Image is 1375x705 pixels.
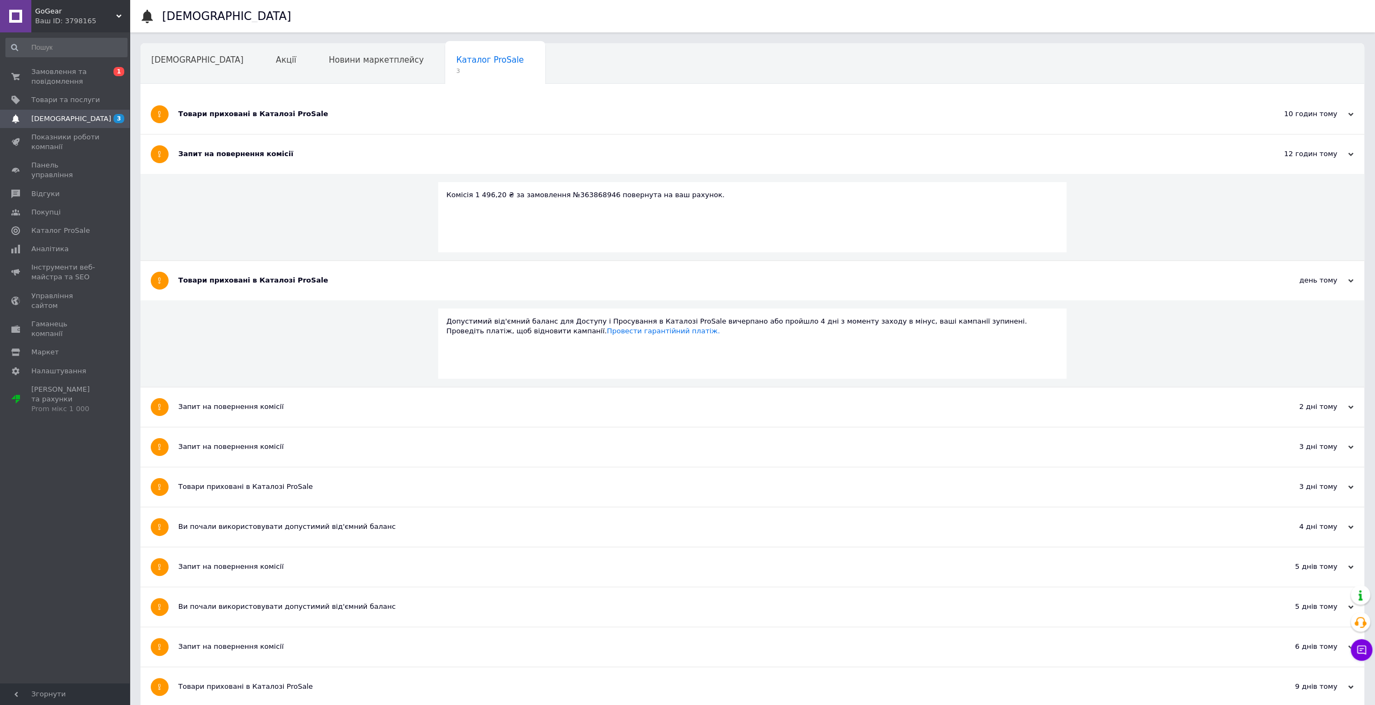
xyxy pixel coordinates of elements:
[607,327,720,335] a: Провести гарантійний платіж.
[1245,642,1353,652] div: 6 днів тому
[456,55,524,65] span: Каталог ProSale
[35,16,130,26] div: Ваш ID: 3798165
[1245,109,1353,119] div: 10 годин тому
[446,317,1058,336] div: Допустимий від'ємний баланс для Доступу і Просування в Каталозі ProSale вичерпано або пройшло 4 д...
[162,10,291,23] h1: [DEMOGRAPHIC_DATA]
[31,226,90,236] span: Каталог ProSale
[31,160,100,180] span: Панель управління
[1245,442,1353,452] div: 3 дні тому
[31,366,86,376] span: Налаштування
[328,55,424,65] span: Новини маркетплейсу
[178,149,1245,159] div: Запит на повернення комісії
[113,114,124,123] span: 3
[1351,639,1372,661] button: Чат з покупцем
[31,95,100,105] span: Товари та послуги
[31,67,100,86] span: Замовлення та повідомлення
[31,263,100,282] span: Інструменти веб-майстра та SEO
[31,291,100,311] span: Управління сайтом
[446,190,1058,200] div: Комісія 1 496,20 ₴ за замовлення №363868946 повернута на ваш рахунок.
[31,132,100,152] span: Показники роботи компанії
[178,276,1245,285] div: Товари приховані в Каталозі ProSale
[1245,482,1353,492] div: 3 дні тому
[31,114,111,124] span: [DEMOGRAPHIC_DATA]
[456,67,524,75] span: 3
[178,109,1245,119] div: Товари приховані в Каталозі ProSale
[35,6,116,16] span: GoGear
[178,482,1245,492] div: Товари приховані в Каталозі ProSale
[1245,602,1353,612] div: 5 днів тому
[178,682,1245,691] div: Товари приховані в Каталозі ProSale
[178,642,1245,652] div: Запит на повернення комісії
[31,319,100,339] span: Гаманець компанії
[31,189,59,199] span: Відгуки
[31,244,69,254] span: Аналітика
[1245,276,1353,285] div: день тому
[1245,149,1353,159] div: 12 годин тому
[1245,682,1353,691] div: 9 днів тому
[1245,522,1353,532] div: 4 дні тому
[178,562,1245,572] div: Запит на повернення комісії
[31,207,61,217] span: Покупці
[31,347,59,357] span: Маркет
[276,55,297,65] span: Акції
[113,67,124,76] span: 1
[31,385,100,414] span: [PERSON_NAME] та рахунки
[178,402,1245,412] div: Запит на повернення комісії
[178,522,1245,532] div: Ви почали використовувати допустимий від'ємний баланс
[5,38,128,57] input: Пошук
[178,442,1245,452] div: Запит на повернення комісії
[31,404,100,414] div: Prom мікс 1 000
[1245,562,1353,572] div: 5 днів тому
[151,55,244,65] span: [DEMOGRAPHIC_DATA]
[178,602,1245,612] div: Ви почали використовувати допустимий від'ємний баланс
[1245,402,1353,412] div: 2 дні тому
